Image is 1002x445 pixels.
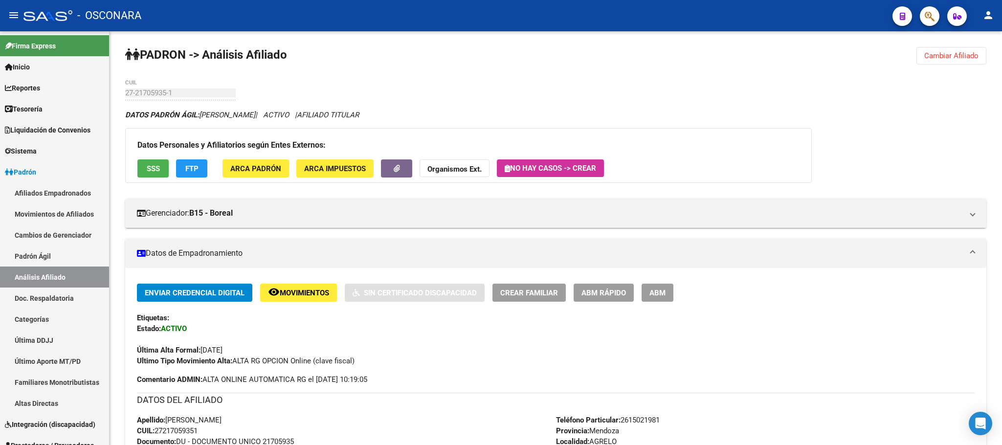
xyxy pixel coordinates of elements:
[137,324,161,333] strong: Estado:
[137,248,963,259] mat-panel-title: Datos de Empadronamiento
[77,5,141,26] span: - OSCONARA
[8,9,20,21] mat-icon: menu
[5,167,36,178] span: Padrón
[125,239,986,268] mat-expansion-panel-header: Datos de Empadronamiento
[924,51,979,60] span: Cambiar Afiliado
[5,125,90,135] span: Liquidación de Convenios
[427,165,482,174] strong: Organismos Ext.
[125,199,986,228] mat-expansion-panel-header: Gerenciador:B15 - Boreal
[5,83,40,93] span: Reportes
[969,412,992,435] div: Open Intercom Messenger
[161,324,187,333] strong: ACTIVO
[574,284,634,302] button: ABM Rápido
[137,346,200,355] strong: Última Alta Formal:
[345,284,485,302] button: Sin Certificado Discapacidad
[223,159,289,178] button: ARCA Padrón
[137,159,169,178] button: SSS
[137,356,355,365] span: ALTA RG OPCION Online (clave fiscal)
[5,62,30,72] span: Inicio
[5,104,43,114] span: Tesorería
[649,289,666,297] span: ABM
[145,289,245,297] span: Enviar Credencial Digital
[364,289,477,297] span: Sin Certificado Discapacidad
[556,416,660,424] span: 2615021981
[137,426,155,435] strong: CUIL:
[268,286,280,298] mat-icon: remove_red_eye
[5,41,56,51] span: Firma Express
[497,159,604,177] button: No hay casos -> Crear
[137,138,800,152] h3: Datos Personales y Afiliatorios según Entes Externos:
[137,426,198,435] span: 27217059351
[982,9,994,21] mat-icon: person
[137,416,222,424] span: [PERSON_NAME]
[137,284,252,302] button: Enviar Credencial Digital
[420,159,490,178] button: Organismos Ext.
[137,375,202,384] strong: Comentario ADMIN:
[297,111,359,119] span: AFILIADO TITULAR
[137,416,165,424] strong: Apellido:
[556,426,619,435] span: Mendoza
[5,146,37,156] span: Sistema
[556,416,621,424] strong: Teléfono Particular:
[125,111,199,119] strong: DATOS PADRÓN ÁGIL:
[137,374,367,385] span: ALTA ONLINE AUTOMATICA RG el [DATE] 10:19:05
[581,289,626,297] span: ABM Rápido
[304,164,366,173] span: ARCA Impuestos
[137,393,975,407] h3: DATOS DEL AFILIADO
[500,289,558,297] span: Crear Familiar
[492,284,566,302] button: Crear Familiar
[642,284,673,302] button: ABM
[125,48,287,62] strong: PADRON -> Análisis Afiliado
[125,111,255,119] span: [PERSON_NAME]
[189,208,233,219] strong: B15 - Boreal
[137,313,169,322] strong: Etiquetas:
[916,47,986,65] button: Cambiar Afiliado
[5,419,95,430] span: Integración (discapacidad)
[280,289,329,297] span: Movimientos
[147,164,160,173] span: SSS
[176,159,207,178] button: FTP
[125,111,359,119] i: | ACTIVO |
[296,159,374,178] button: ARCA Impuestos
[556,426,589,435] strong: Provincia:
[505,164,596,173] span: No hay casos -> Crear
[137,356,232,365] strong: Ultimo Tipo Movimiento Alta:
[137,346,223,355] span: [DATE]
[260,284,337,302] button: Movimientos
[230,164,281,173] span: ARCA Padrón
[137,208,963,219] mat-panel-title: Gerenciador:
[185,164,199,173] span: FTP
